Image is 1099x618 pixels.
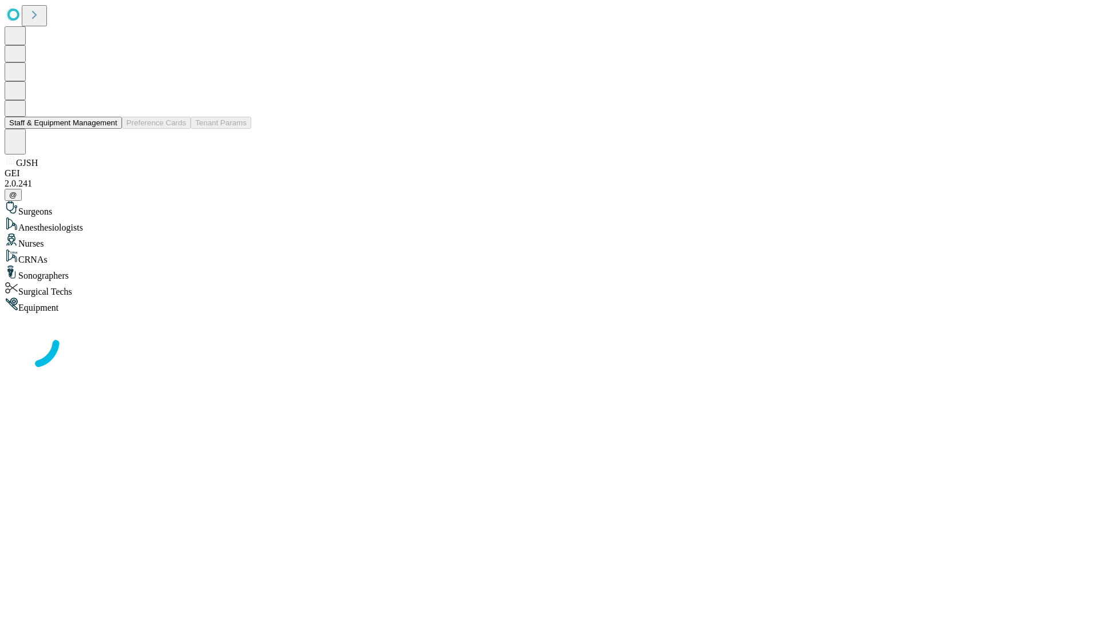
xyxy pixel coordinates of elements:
[5,168,1094,179] div: GEI
[5,117,122,129] button: Staff & Equipment Management
[5,265,1094,281] div: Sonographers
[5,297,1094,313] div: Equipment
[191,117,251,129] button: Tenant Params
[16,158,38,168] span: GJSH
[122,117,191,129] button: Preference Cards
[5,249,1094,265] div: CRNAs
[5,189,22,201] button: @
[5,217,1094,233] div: Anesthesiologists
[5,201,1094,217] div: Surgeons
[9,191,17,199] span: @
[5,233,1094,249] div: Nurses
[5,281,1094,297] div: Surgical Techs
[5,179,1094,189] div: 2.0.241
